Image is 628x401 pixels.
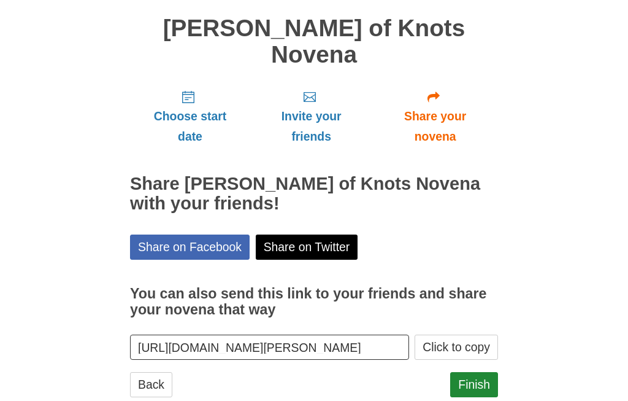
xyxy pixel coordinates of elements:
[142,106,238,147] span: Choose start date
[130,235,250,260] a: Share on Facebook
[256,235,358,260] a: Share on Twitter
[130,174,498,214] h2: Share [PERSON_NAME] of Knots Novena with your friends!
[130,15,498,68] h1: [PERSON_NAME] of Knots Novena
[130,286,498,317] h3: You can also send this link to your friends and share your novena that way
[372,80,498,153] a: Share your novena
[385,106,486,147] span: Share your novena
[450,372,498,397] a: Finish
[130,80,250,153] a: Choose start date
[262,106,360,147] span: Invite your friends
[415,335,498,360] button: Click to copy
[250,80,372,153] a: Invite your friends
[130,372,172,397] a: Back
